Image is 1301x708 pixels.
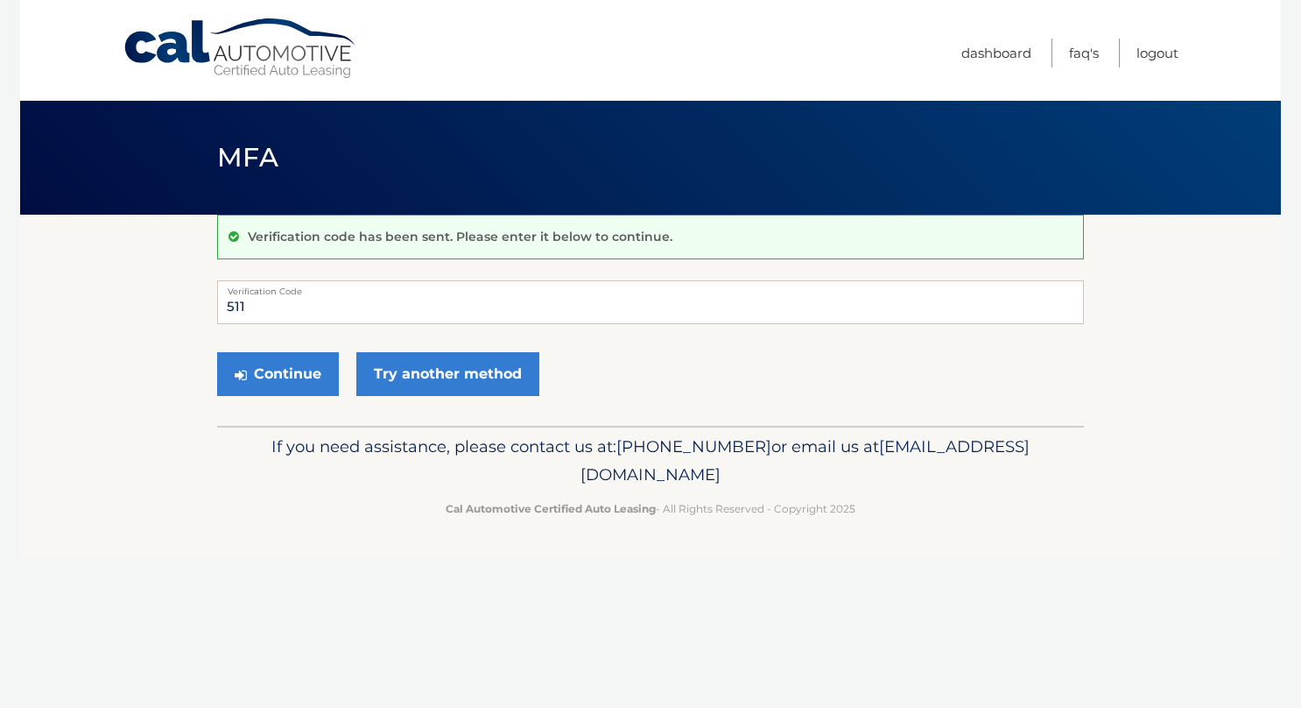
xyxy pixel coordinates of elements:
button: Continue [217,352,339,396]
strong: Cal Automotive Certified Auto Leasing [446,502,656,515]
span: [PHONE_NUMBER] [616,436,771,457]
a: Dashboard [961,39,1031,67]
span: [EMAIL_ADDRESS][DOMAIN_NAME] [580,436,1030,485]
p: If you need assistance, please contact us at: or email us at [229,433,1072,489]
span: MFA [217,141,278,173]
p: Verification code has been sent. Please enter it below to continue. [248,229,672,244]
p: - All Rights Reserved - Copyright 2025 [229,499,1072,518]
label: Verification Code [217,280,1084,294]
input: Verification Code [217,280,1084,324]
a: Cal Automotive [123,18,359,80]
a: Try another method [356,352,539,396]
a: FAQ's [1069,39,1099,67]
a: Logout [1136,39,1178,67]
